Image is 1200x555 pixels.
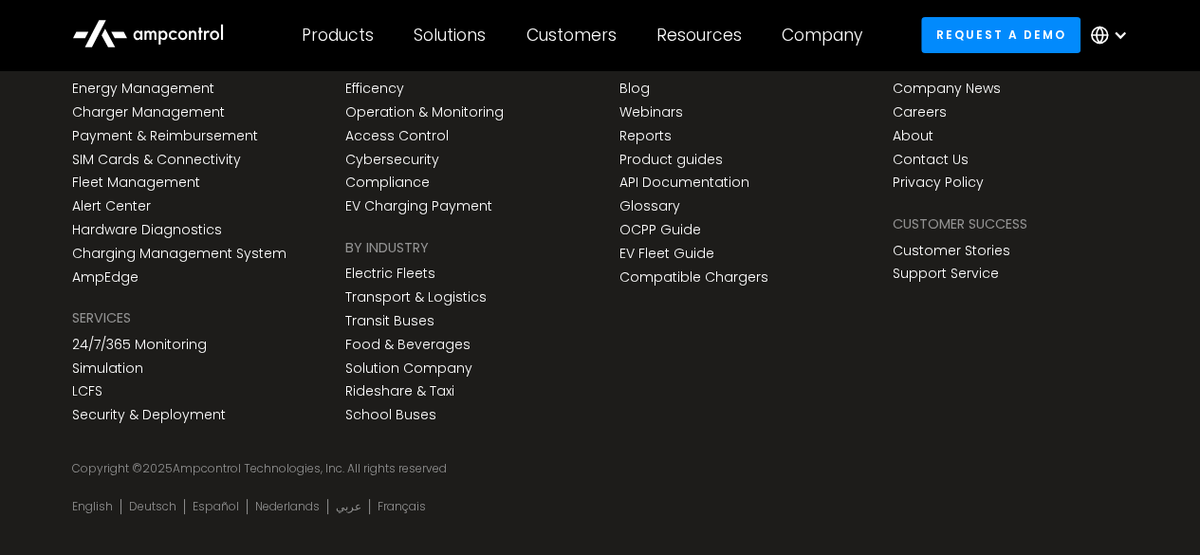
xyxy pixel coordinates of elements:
[72,128,258,144] a: Payment & Reimbursement
[893,128,933,144] a: About
[893,81,1001,97] a: Company News
[193,499,239,514] a: Español
[619,246,714,262] a: EV Fleet Guide
[345,198,492,214] a: EV Charging Payment
[893,104,947,120] a: Careers
[345,289,487,305] a: Transport & Logistics
[72,269,138,286] a: AmpEdge
[345,407,436,423] a: School Buses
[142,460,173,476] span: 2025
[72,81,214,97] a: Energy Management
[72,198,151,214] a: Alert Center
[345,237,429,258] div: BY INDUSTRY
[302,25,374,46] div: Products
[72,175,200,191] a: Fleet Management
[72,461,1128,476] div: Copyright © Ampcontrol Technologies, Inc. All rights reserved
[619,269,768,286] a: Compatible Chargers
[619,198,680,214] a: Glossary
[526,25,617,46] div: Customers
[72,222,222,238] a: Hardware Diagnostics
[345,152,439,168] a: Cybersecurity
[782,25,862,46] div: Company
[255,499,320,514] a: Nederlands
[72,337,207,353] a: 24/7/365 Monitoring
[619,128,672,144] a: Reports
[414,25,486,46] div: Solutions
[345,175,430,191] a: Compliance
[345,128,449,144] a: Access Control
[619,81,650,97] a: Blog
[129,499,176,514] a: Deutsch
[345,383,454,399] a: Rideshare & Taxi
[345,81,404,97] a: Efficency
[378,499,426,514] a: Français
[72,361,143,377] a: Simulation
[345,337,471,353] a: Food & Beverages
[345,361,472,377] a: Solution Company
[656,25,742,46] div: Resources
[336,499,361,514] a: عربي
[619,152,723,168] a: Product guides
[619,175,749,191] a: API Documentation
[893,152,969,168] a: Contact Us
[72,307,131,328] div: SERVICES
[72,104,225,120] a: Charger Management
[893,213,1027,234] div: Customer success
[72,246,286,262] a: Charging Management System
[893,175,984,191] a: Privacy Policy
[619,222,701,238] a: OCPP Guide
[345,104,504,120] a: Operation & Monitoring
[72,499,113,514] a: English
[345,313,434,329] a: Transit Buses
[619,104,683,120] a: Webinars
[893,266,999,282] a: Support Service
[72,152,241,168] a: SIM Cards & Connectivity
[72,407,226,423] a: Security & Deployment
[72,383,102,399] a: LCFS
[921,17,1080,52] a: Request a demo
[345,266,435,282] a: Electric Fleets
[893,243,1010,259] a: Customer Stories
